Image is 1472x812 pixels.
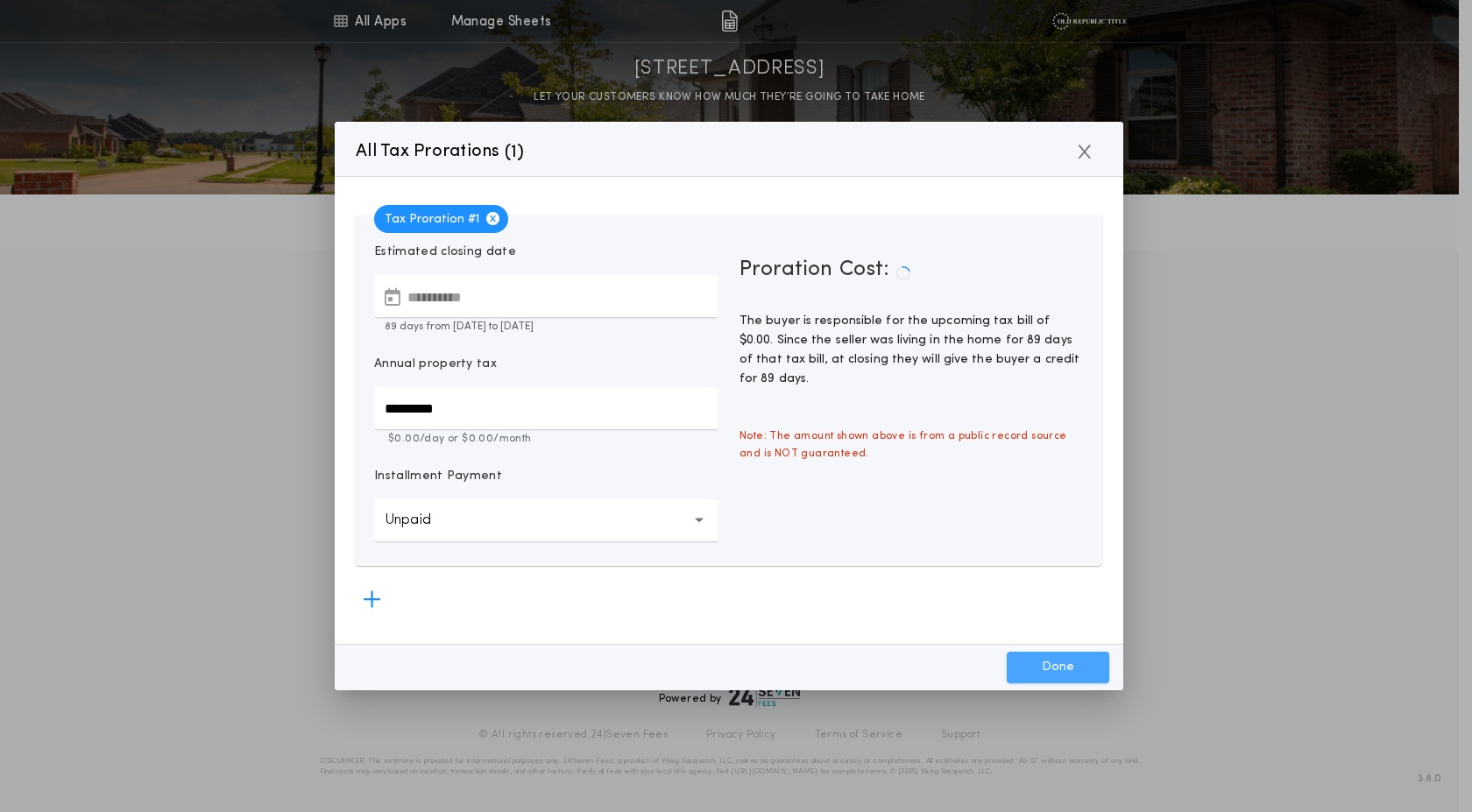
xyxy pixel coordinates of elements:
[356,138,525,166] p: All Tax Prorations ( )
[374,387,718,429] input: Annual property tax
[729,417,1094,473] span: Note: The amount shown above is from a public record source and is NOT guaranteed.
[374,356,497,373] p: Annual property tax
[374,468,502,485] p: Installment Payment
[374,319,718,335] p: 89 days from [DATE] to [DATE]
[374,499,718,541] button: Unpaid
[374,244,718,261] p: Estimated closing date
[385,510,459,531] p: Unpaid
[374,205,508,233] span: Tax Proration # 1
[1007,652,1109,683] button: Done
[839,256,889,291] span: Cost:
[740,256,832,291] span: Proration
[374,431,718,447] p: $0.00 /day or $0.00 /month
[511,144,517,161] span: 1
[740,314,1079,385] span: The buyer is responsible for the upcoming tax bill of $0.00. Since the seller was living in the h...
